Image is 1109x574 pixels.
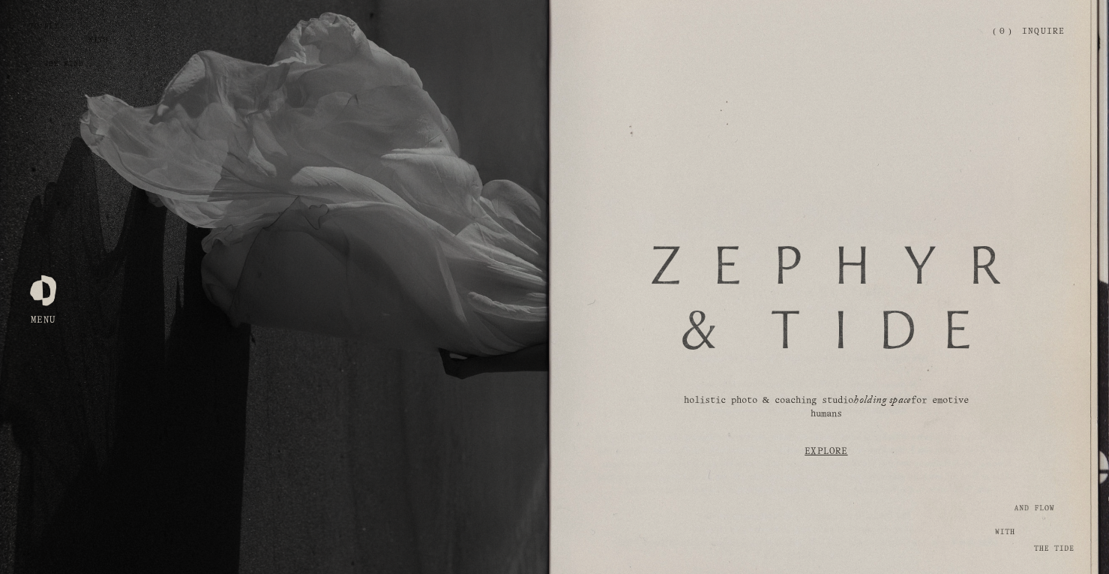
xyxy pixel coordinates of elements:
[993,28,996,35] span: (
[593,430,1059,474] a: Explore
[993,26,1011,38] a: 0 items in cart
[671,395,982,421] p: holistic photo & coaching studio for emotive humans
[1000,28,1005,35] span: 0
[1022,19,1065,45] a: Inquire
[1009,28,1012,35] span: )
[853,392,911,410] em: holding space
